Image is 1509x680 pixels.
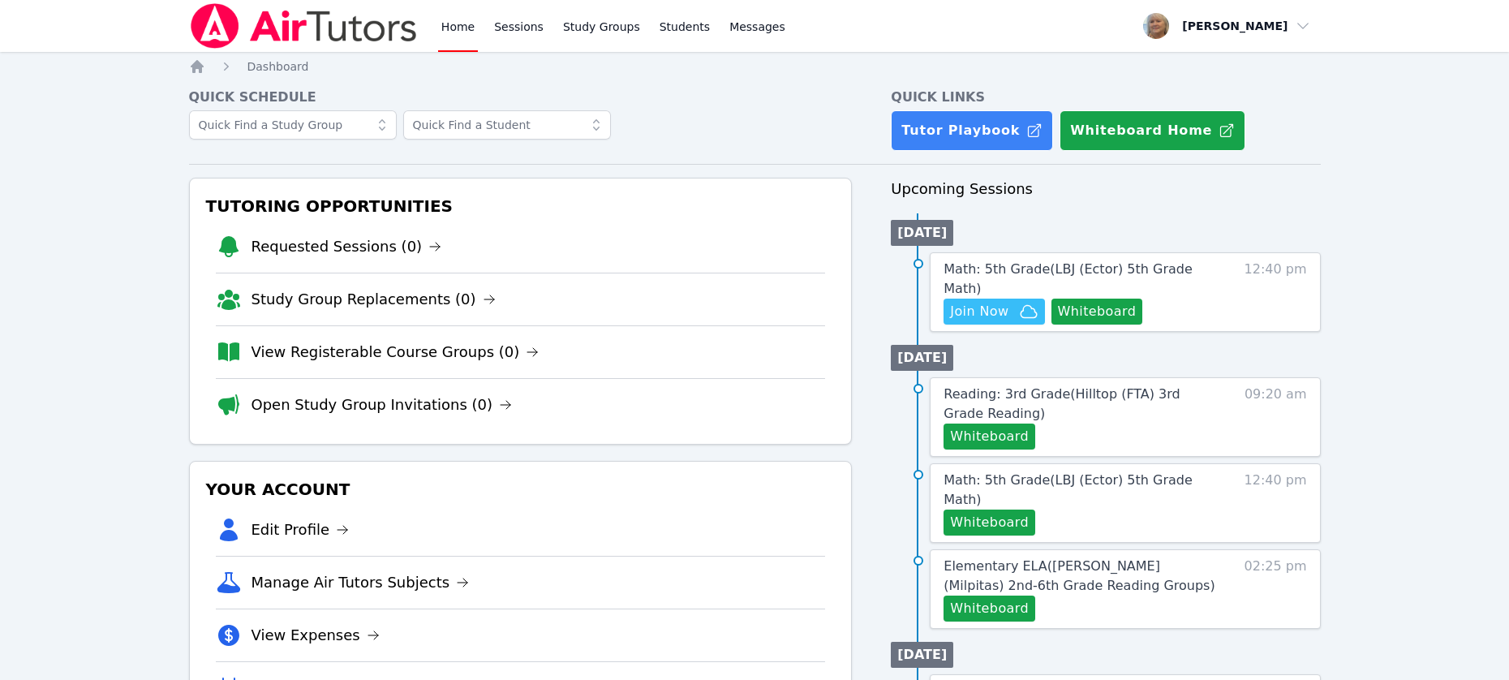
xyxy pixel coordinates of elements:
[891,88,1320,107] h4: Quick Links
[944,261,1193,296] span: Math: 5th Grade ( LBJ (Ector) 5th Grade Math )
[891,345,953,371] li: [DATE]
[189,88,853,107] h4: Quick Schedule
[1245,260,1307,325] span: 12:40 pm
[247,58,309,75] a: Dashboard
[944,386,1180,421] span: Reading: 3rd Grade ( Hilltop (FTA) 3rd Grade Reading )
[203,192,839,221] h3: Tutoring Opportunities
[891,220,953,246] li: [DATE]
[891,642,953,668] li: [DATE]
[251,519,350,541] a: Edit Profile
[1245,385,1307,450] span: 09:20 am
[189,58,1321,75] nav: Breadcrumb
[251,571,470,594] a: Manage Air Tutors Subjects
[944,260,1215,299] a: Math: 5th Grade(LBJ (Ector) 5th Grade Math)
[891,178,1320,200] h3: Upcoming Sessions
[950,302,1008,321] span: Join Now
[944,557,1215,596] a: Elementary ELA([PERSON_NAME] (Milpitas) 2nd-6th Grade Reading Groups)
[203,475,839,504] h3: Your Account
[944,299,1044,325] button: Join Now
[944,510,1035,536] button: Whiteboard
[1060,110,1245,151] button: Whiteboard Home
[1051,299,1143,325] button: Whiteboard
[189,110,397,140] input: Quick Find a Study Group
[944,385,1215,424] a: Reading: 3rd Grade(Hilltop (FTA) 3rd Grade Reading)
[251,288,496,311] a: Study Group Replacements (0)
[944,472,1193,507] span: Math: 5th Grade ( LBJ (Ector) 5th Grade Math )
[729,19,785,35] span: Messages
[251,235,442,258] a: Requested Sessions (0)
[944,558,1215,593] span: Elementary ELA ( [PERSON_NAME] (Milpitas) 2nd-6th Grade Reading Groups )
[944,471,1215,510] a: Math: 5th Grade(LBJ (Ector) 5th Grade Math)
[189,3,419,49] img: Air Tutors
[944,424,1035,450] button: Whiteboard
[944,596,1035,622] button: Whiteboard
[251,341,540,364] a: View Registerable Course Groups (0)
[891,110,1053,151] a: Tutor Playbook
[251,624,380,647] a: View Expenses
[1245,557,1307,622] span: 02:25 pm
[247,60,309,73] span: Dashboard
[1245,471,1307,536] span: 12:40 pm
[403,110,611,140] input: Quick Find a Student
[251,394,513,416] a: Open Study Group Invitations (0)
